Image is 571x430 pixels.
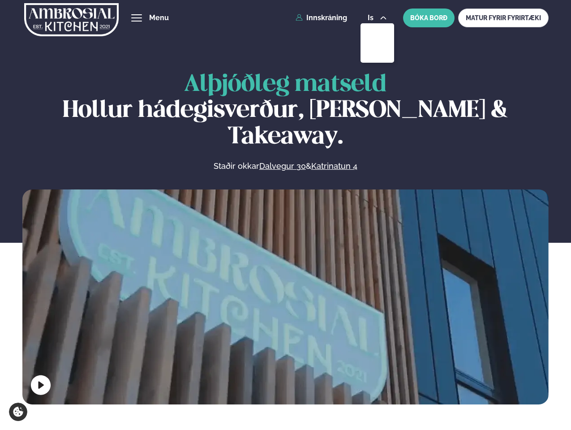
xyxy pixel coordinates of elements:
h1: Hollur hádegisverður, [PERSON_NAME] & Takeaway. [22,72,549,150]
a: Cookie settings [9,403,27,421]
button: BÓKA BORÐ [403,9,455,27]
a: Katrinatun 4 [311,161,357,172]
img: logo [24,1,119,38]
a: Innskráning [296,14,347,22]
span: is [368,14,376,21]
a: Dalvegur 30 [259,161,306,172]
span: Alþjóðleg matseld [184,73,386,96]
a: MATUR FYRIR FYRIRTÆKI [458,9,549,27]
button: is [361,14,394,21]
button: hamburger [131,13,142,23]
p: Staðir okkar & [116,161,455,172]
